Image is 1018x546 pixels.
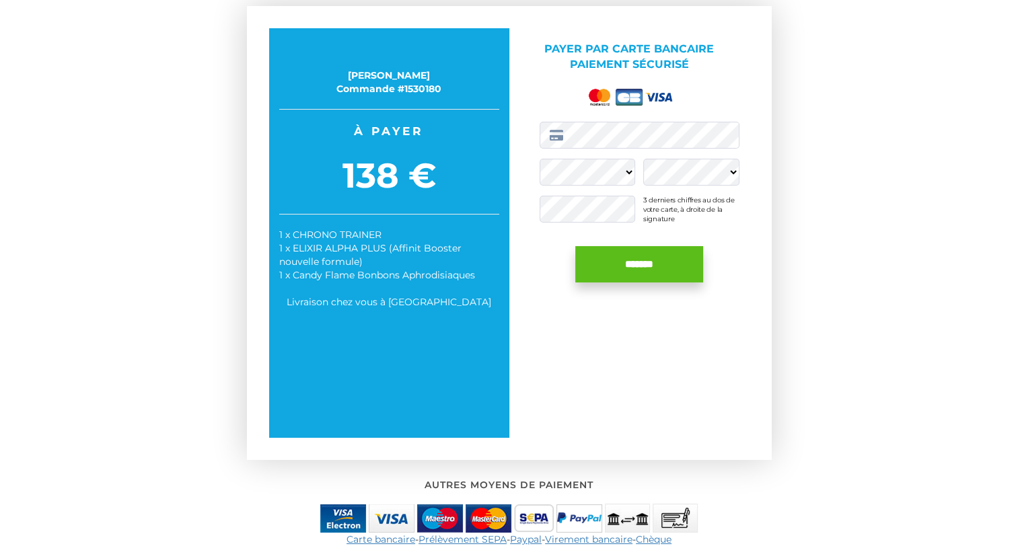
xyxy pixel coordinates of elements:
[653,504,698,533] img: check-small.png
[510,533,542,545] a: Paypal
[320,504,366,533] img: visa-electron.jpg
[116,533,903,546] div: - - - -
[556,504,602,533] img: paypal-small.png
[279,69,499,82] div: [PERSON_NAME]
[419,533,507,545] a: Prélèvement SEPA
[279,82,499,95] div: Commande #1530180
[643,196,739,223] div: 3 derniers chiffres au dos de votre carte, à droite de la signature
[514,504,554,532] img: sepa-small.png
[645,93,672,102] img: visa.png
[570,58,689,71] span: Paiement sécurisé
[616,89,643,106] img: cb.png
[279,228,499,282] div: 1 x CHRONO TRAINER 1 x ELIXIR ALPHA PLUS (Affinit Booster nouvelle formule) 1 x Candy Flame Bonbo...
[519,42,739,73] p: Payer par Carte bancaire
[126,480,893,490] h2: Autres moyens de paiement
[466,504,511,533] img: mastercard.jpg
[347,533,415,545] a: Carte bancaire
[586,86,613,108] img: mastercard.png
[417,504,463,533] img: maestro.jpg
[605,504,650,533] img: bank_transfer-small.png
[279,151,499,200] span: 138 €
[369,504,414,533] img: visa.jpg
[279,123,499,139] span: À payer
[279,295,499,309] div: Livraison chez vous à [GEOGRAPHIC_DATA]
[636,533,671,545] a: Chèque
[545,533,632,545] a: Virement bancaire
